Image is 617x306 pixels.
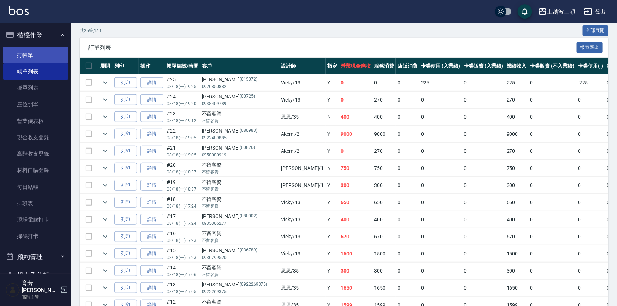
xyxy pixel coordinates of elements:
td: 670 [339,228,373,245]
td: Y [326,92,339,108]
td: 400 [505,109,528,125]
div: 不留客資 [202,196,278,203]
button: 報表及分析 [3,266,68,284]
a: 營業儀表板 [3,113,68,129]
p: 08/18 (一) 19:12 [167,118,198,124]
p: 08/18 (一) 19:05 [167,152,198,158]
button: 櫃檯作業 [3,26,68,44]
a: 詳情 [140,282,163,294]
th: 帳單編號/時間 [165,58,200,74]
td: 0 [576,228,605,245]
td: 0 [419,194,462,211]
a: 詳情 [140,248,163,259]
a: 詳情 [140,163,163,174]
button: expand row [100,265,111,276]
a: 詳情 [140,180,163,191]
button: expand row [100,111,111,122]
td: 0 [419,211,462,228]
td: 0 [528,126,576,142]
th: 指定 [326,58,339,74]
td: Y [326,143,339,160]
td: 0 [396,263,419,279]
td: 0 [528,160,576,177]
td: 0 [339,143,373,160]
td: Y [326,211,339,228]
div: [PERSON_NAME] [202,144,278,152]
td: Y [326,177,339,194]
p: 共 25 筆, 1 / 1 [80,27,102,34]
p: (00725) [240,93,255,100]
td: 0 [396,143,419,160]
td: 0 [528,228,576,245]
p: 0935366277 [202,220,278,227]
th: 業績收入 [505,58,528,74]
td: 0 [396,177,419,194]
p: 08/18 (一) 17:05 [167,289,198,295]
p: 0922269375 [202,289,278,295]
button: expand row [100,94,111,105]
div: [PERSON_NAME] [202,247,278,254]
td: 0 [528,263,576,279]
td: 0 [396,245,419,262]
td: N [326,109,339,125]
td: 750 [505,160,528,177]
p: 08/18 (一) 17:23 [167,237,198,244]
td: #20 [165,160,200,177]
td: 0 [462,245,505,262]
div: [PERSON_NAME] [202,213,278,220]
td: 0 [576,194,605,211]
button: 列印 [114,146,137,157]
button: expand row [100,146,111,156]
td: 650 [372,194,396,211]
p: 0926850882 [202,83,278,90]
td: 270 [505,92,528,108]
td: 思思 /35 [279,280,325,296]
td: 300 [339,177,373,194]
td: 1500 [505,245,528,262]
td: #23 [165,109,200,125]
td: 1500 [372,245,396,262]
td: Y [326,126,339,142]
a: 詳情 [140,94,163,105]
td: 0 [339,74,373,91]
img: Logo [9,6,29,15]
p: 0936799520 [202,254,278,261]
td: 0 [419,143,462,160]
p: (019072) [240,76,257,83]
td: 750 [339,160,373,177]
td: 0 [528,245,576,262]
th: 展開 [98,58,112,74]
button: 上越波士頓 [536,4,578,19]
td: Akemi /2 [279,143,325,160]
td: 0 [419,160,462,177]
td: 1650 [505,280,528,296]
button: expand row [100,163,111,173]
td: Vicky /13 [279,194,325,211]
td: 0 [528,92,576,108]
th: 操作 [139,58,165,74]
td: 0 [419,92,462,108]
div: [PERSON_NAME] [202,76,278,83]
p: 高階主管 [22,294,58,300]
p: 08/18 (一) 18:37 [167,186,198,192]
td: 300 [372,263,396,279]
td: 1650 [372,280,396,296]
td: #22 [165,126,200,142]
td: 0 [528,211,576,228]
td: 0 [576,160,605,177]
td: Y [326,245,339,262]
td: 0 [396,211,419,228]
p: 0958080919 [202,152,278,158]
th: 卡券使用 (入業績) [419,58,462,74]
td: 650 [505,194,528,211]
td: 0 [419,245,462,262]
button: expand row [100,282,111,293]
th: 列印 [112,58,139,74]
td: #13 [165,280,200,296]
th: 客戶 [200,58,280,74]
td: Vicky /13 [279,74,325,91]
button: expand row [100,214,111,225]
a: 帳單列表 [3,63,68,80]
button: 列印 [114,111,137,123]
button: 列印 [114,129,137,140]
